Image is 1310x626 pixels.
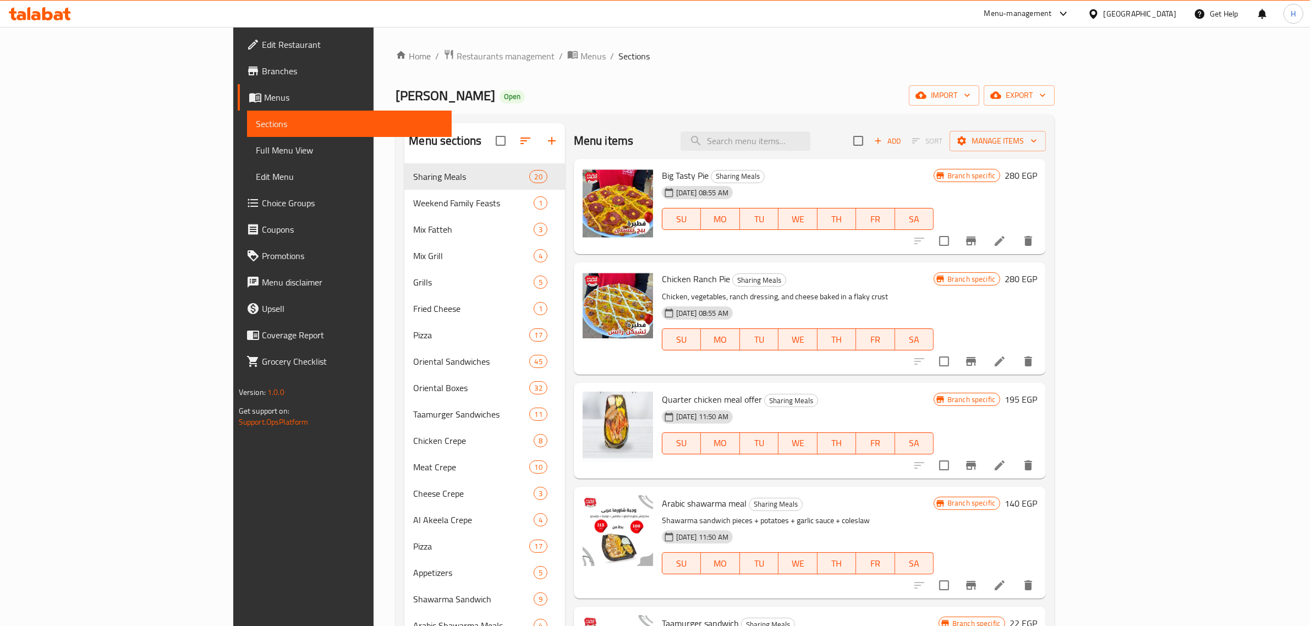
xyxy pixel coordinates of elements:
[1291,8,1296,20] span: H
[744,211,774,227] span: TU
[413,460,529,474] span: Meat Crepe
[264,91,443,104] span: Menus
[856,552,895,574] button: FR
[404,480,564,507] div: Cheese Crepe3
[413,170,529,183] span: Sharing Meals
[404,559,564,586] div: Appetizers5
[822,556,852,572] span: TH
[744,556,774,572] span: TU
[993,234,1006,248] a: Edit menu item
[905,133,950,150] span: Select section first
[256,117,443,130] span: Sections
[984,85,1055,106] button: export
[900,435,929,451] span: SA
[529,355,547,368] div: items
[610,50,614,63] li: /
[404,216,564,243] div: Mix Fatteh3
[404,427,564,454] div: Chicken Crepe8
[662,290,934,304] p: Chicken, vegetables, ranch dressing, and cheese baked in a flaky crust
[530,409,546,420] span: 11
[262,249,443,262] span: Promotions
[413,408,529,421] div: Taamurger Sandwiches
[943,171,1000,181] span: Branch specific
[701,432,739,454] button: MO
[529,408,547,421] div: items
[662,271,730,287] span: Chicken Ranch Pie
[765,394,818,407] span: Sharing Meals
[500,90,525,103] div: Open
[529,460,547,474] div: items
[239,404,289,418] span: Get support on:
[895,552,934,574] button: SA
[1015,572,1042,598] button: delete
[559,50,563,63] li: /
[701,328,739,350] button: MO
[860,211,890,227] span: FR
[1015,228,1042,254] button: delete
[534,224,547,235] span: 3
[662,208,701,230] button: SU
[1015,348,1042,375] button: delete
[958,228,984,254] button: Branch-specific-item
[534,302,547,315] div: items
[534,223,547,236] div: items
[413,592,533,606] div: Shawarma Sandwich
[984,7,1052,20] div: Menu-management
[958,348,984,375] button: Branch-specific-item
[539,128,565,154] button: Add section
[413,223,533,236] div: Mix Fatteh
[783,556,813,572] span: WE
[267,385,284,399] span: 1.0.0
[413,196,533,210] span: Weekend Family Feasts
[238,216,452,243] a: Coupons
[1005,496,1037,511] h6: 140 EGP
[413,566,533,579] span: Appetizers
[943,274,1000,284] span: Branch specific
[958,134,1037,148] span: Manage items
[783,332,813,348] span: WE
[667,211,697,227] span: SU
[749,498,803,511] div: Sharing Meals
[413,381,529,394] span: Oriental Boxes
[740,552,779,574] button: TU
[711,170,765,183] div: Sharing Meals
[489,129,512,152] span: Select all sections
[262,355,443,368] span: Grocery Checklist
[672,308,733,319] span: [DATE] 08:55 AM
[262,302,443,315] span: Upsell
[667,556,697,572] span: SU
[534,196,547,210] div: items
[732,273,786,287] div: Sharing Meals
[667,332,697,348] span: SU
[404,401,564,427] div: Taamurger Sandwiches11
[895,328,934,350] button: SA
[860,556,890,572] span: FR
[705,211,735,227] span: MO
[247,137,452,163] a: Full Menu View
[583,168,653,238] img: Big Tasty Pie
[413,487,533,500] span: Cheese Crepe
[413,302,533,315] div: Fried Cheese
[1005,392,1037,407] h6: 195 EGP
[404,295,564,322] div: Fried Cheese1
[856,328,895,350] button: FR
[413,434,533,447] div: Chicken Crepe
[822,435,852,451] span: TH
[822,211,852,227] span: TH
[749,498,802,510] span: Sharing Meals
[993,459,1006,472] a: Edit menu item
[534,515,547,525] span: 4
[404,586,564,612] div: Shawarma Sandwich9
[534,568,547,578] span: 5
[818,208,856,230] button: TH
[701,552,739,574] button: MO
[662,391,762,408] span: Quarter chicken meal offer
[580,50,606,63] span: Menus
[530,541,546,552] span: 17
[783,435,813,451] span: WE
[672,532,733,542] span: [DATE] 11:50 AM
[238,190,452,216] a: Choice Groups
[262,328,443,342] span: Coverage Report
[534,594,547,605] span: 9
[534,436,547,446] span: 8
